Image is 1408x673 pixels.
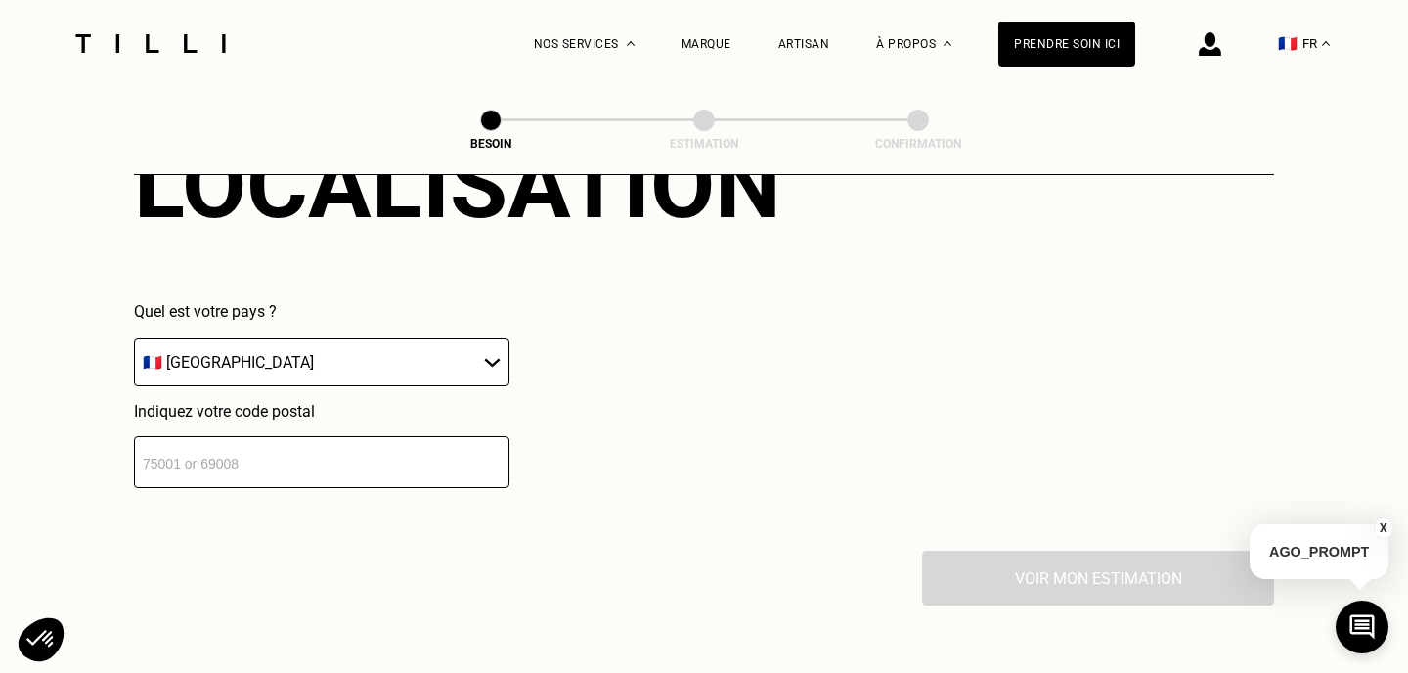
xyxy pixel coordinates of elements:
div: Confirmation [820,137,1016,151]
div: Besoin [393,137,589,151]
div: Localisation [134,130,781,240]
input: 75001 or 69008 [134,436,509,488]
a: Marque [682,37,731,51]
img: menu déroulant [1322,41,1330,46]
p: AGO_PROMPT [1250,524,1388,579]
img: Logo du service de couturière Tilli [68,34,233,53]
a: Prendre soin ici [998,22,1135,67]
img: icône connexion [1199,32,1221,56]
div: Estimation [606,137,802,151]
p: Indiquez votre code postal [134,402,509,421]
p: Quel est votre pays ? [134,302,509,321]
button: X [1374,517,1393,539]
span: 🇫🇷 [1278,34,1298,53]
a: Artisan [778,37,830,51]
img: Menu déroulant à propos [944,41,951,46]
img: Menu déroulant [627,41,635,46]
